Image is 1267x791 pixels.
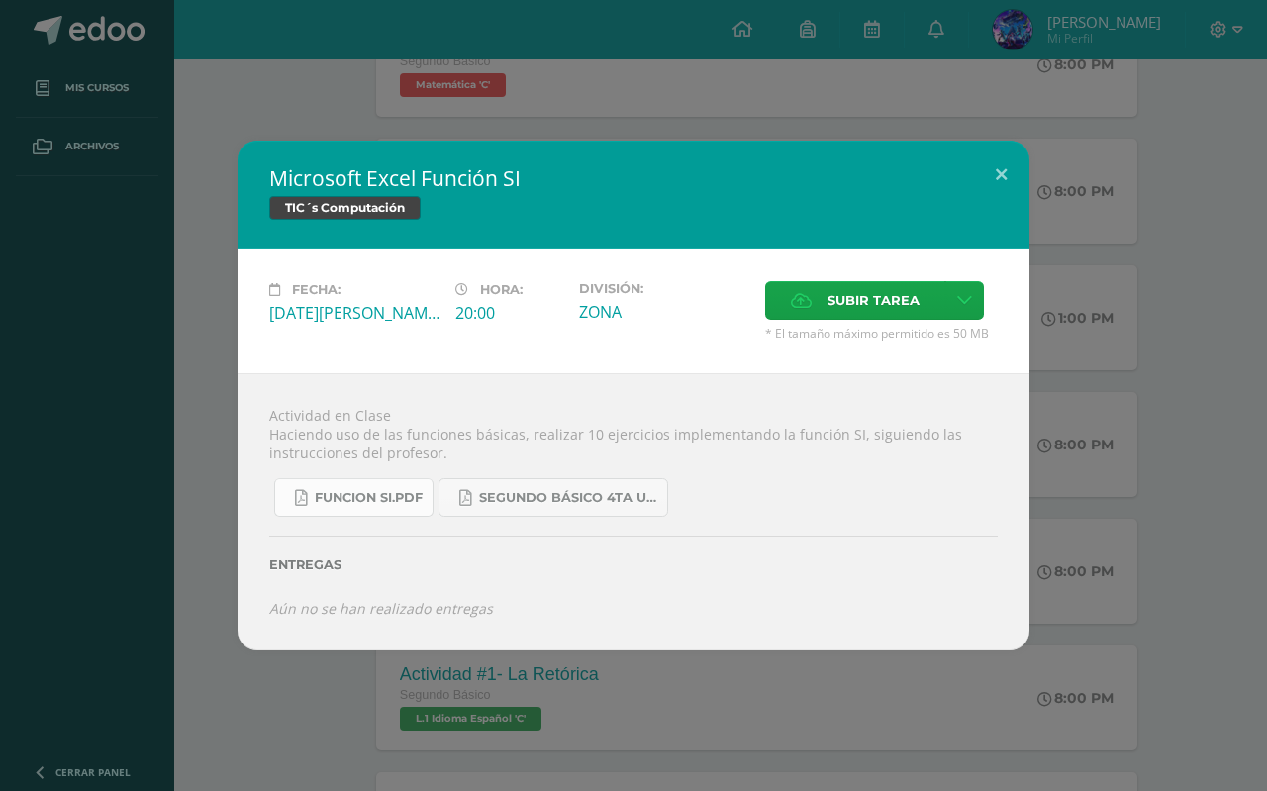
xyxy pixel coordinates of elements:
label: Entregas [269,557,998,572]
a: FUNCION SI.pdf [274,478,434,517]
span: * El tamaño máximo permitido es 50 MB [765,325,998,342]
div: ZONA [579,301,749,323]
span: Subir tarea [828,282,920,319]
a: SEGUNDO BÁSICO 4TA UNIDAD.pdf [439,478,668,517]
h2: Microsoft Excel Función SI [269,164,998,192]
label: División: [579,281,749,296]
i: Aún no se han realizado entregas [269,599,493,618]
span: FUNCION SI.pdf [315,490,423,506]
div: Actividad en Clase Haciendo uso de las funciones básicas, realizar 10 ejercicios implementando la... [238,373,1029,649]
button: Close (Esc) [973,141,1029,208]
div: 20:00 [455,302,563,324]
span: TIC´s Computación [269,196,421,220]
span: Fecha: [292,282,341,297]
span: SEGUNDO BÁSICO 4TA UNIDAD.pdf [479,490,657,506]
div: [DATE][PERSON_NAME] [269,302,439,324]
span: Hora: [480,282,523,297]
